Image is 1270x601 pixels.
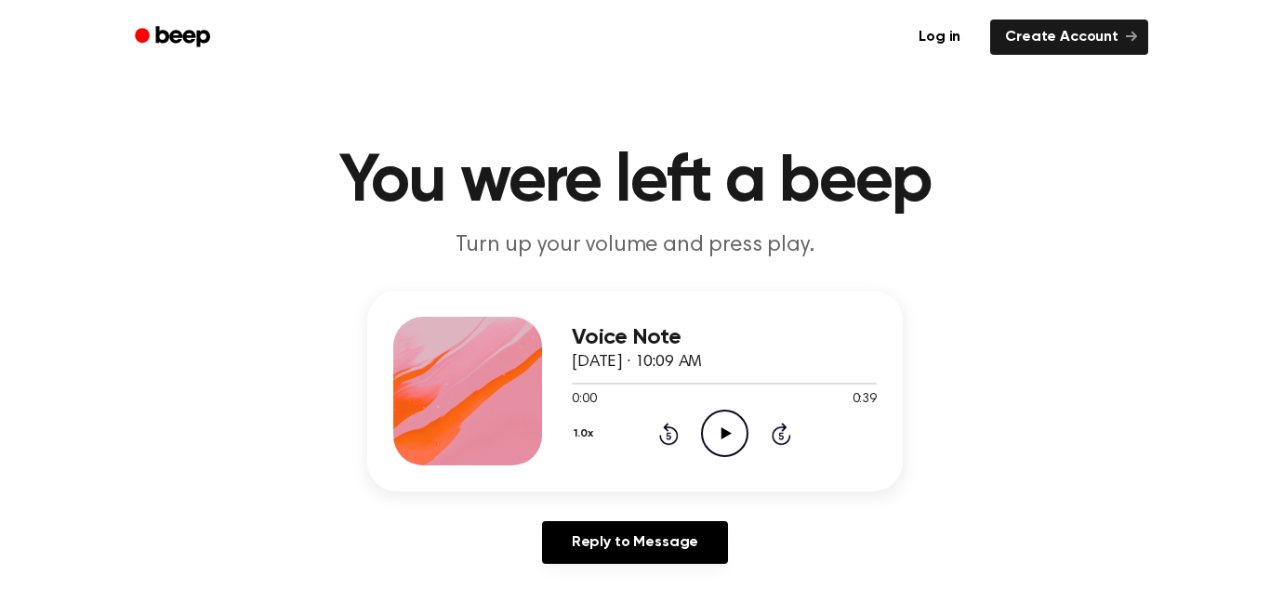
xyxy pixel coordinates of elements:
[122,20,227,56] a: Beep
[990,20,1148,55] a: Create Account
[278,230,992,261] p: Turn up your volume and press play.
[572,390,596,410] span: 0:00
[572,354,702,371] span: [DATE] · 10:09 AM
[900,16,979,59] a: Log in
[159,149,1111,216] h1: You were left a beep
[572,325,877,350] h3: Voice Note
[572,418,600,450] button: 1.0x
[542,521,728,564] a: Reply to Message
[853,390,877,410] span: 0:39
